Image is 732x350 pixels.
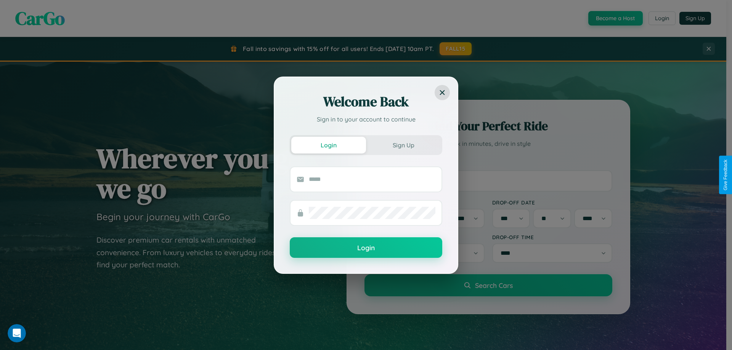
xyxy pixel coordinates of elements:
[723,160,728,190] div: Give Feedback
[291,137,366,153] button: Login
[290,237,442,258] button: Login
[366,137,441,153] button: Sign Up
[290,115,442,124] p: Sign in to your account to continue
[8,324,26,342] iframe: Intercom live chat
[290,93,442,111] h2: Welcome Back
